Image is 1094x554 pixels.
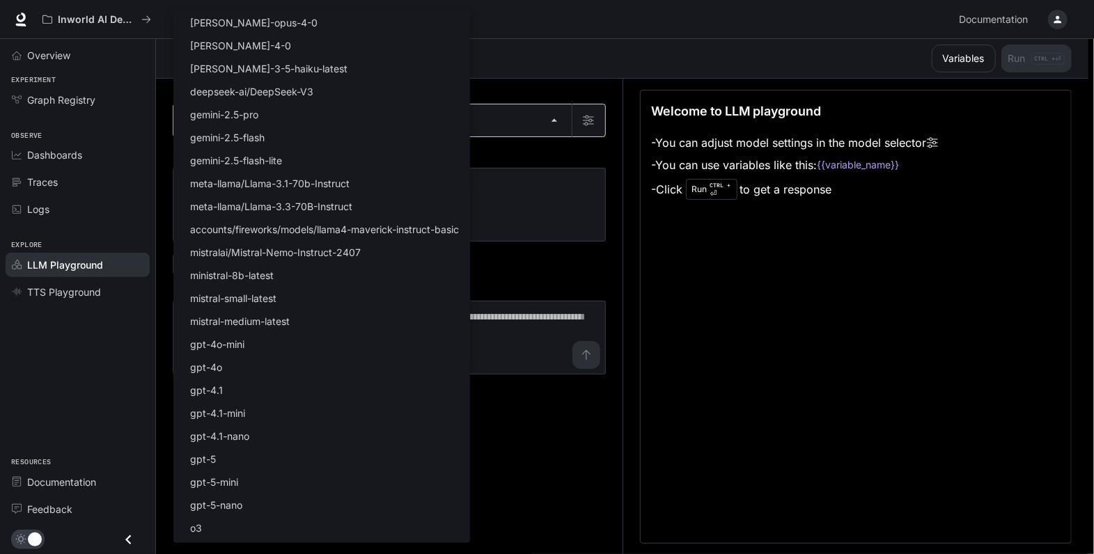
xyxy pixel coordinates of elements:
[190,38,291,53] p: [PERSON_NAME]-4-0
[190,383,223,397] p: gpt-4.1
[190,337,244,351] p: gpt-4o-mini
[190,153,282,168] p: gemini-2.5-flash-lite
[190,245,361,260] p: mistralai/Mistral-Nemo-Instruct-2407
[190,268,274,283] p: ministral-8b-latest
[190,130,265,145] p: gemini-2.5-flash
[190,360,222,374] p: gpt-4o
[190,452,216,466] p: gpt-5
[190,406,245,420] p: gpt-4.1-mini
[190,222,459,237] p: accounts/fireworks/models/llama4-maverick-instruct-basic
[190,84,313,99] p: deepseek-ai/DeepSeek-V3
[190,199,352,214] p: meta-llama/Llama-3.3-70B-Instruct
[190,314,290,329] p: mistral-medium-latest
[190,429,249,443] p: gpt-4.1-nano
[190,176,350,191] p: meta-llama/Llama-3.1-70b-Instruct
[190,521,202,535] p: o3
[190,61,347,76] p: [PERSON_NAME]-3-5-haiku-latest
[190,107,258,122] p: gemini-2.5-pro
[190,15,318,30] p: [PERSON_NAME]-opus-4-0
[190,498,242,512] p: gpt-5-nano
[190,475,238,489] p: gpt-5-mini
[190,291,276,306] p: mistral-small-latest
